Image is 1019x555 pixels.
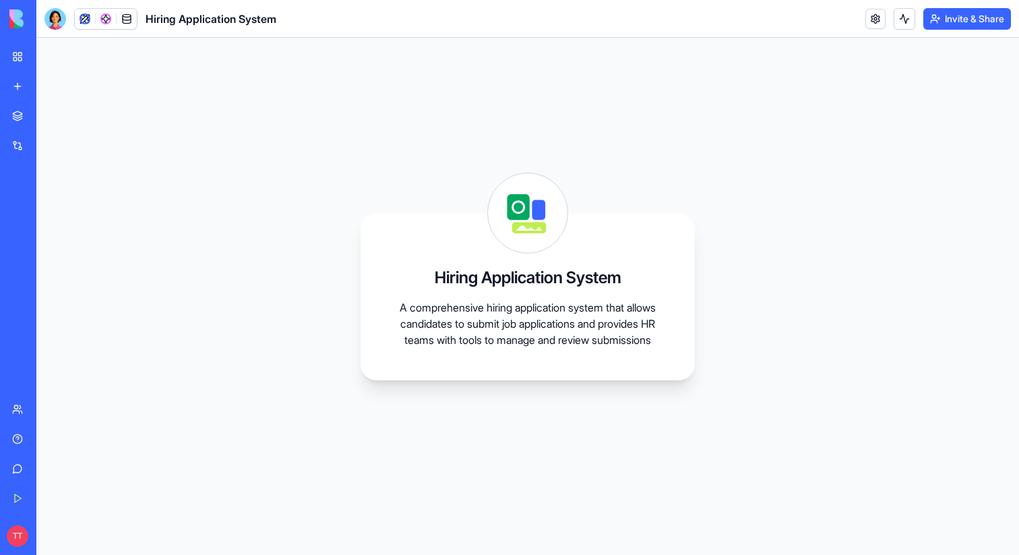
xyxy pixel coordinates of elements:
[7,525,28,547] span: TT
[9,9,93,28] img: logo
[923,8,1011,30] button: Invite & Share
[146,11,276,27] span: Hiring Application System
[435,267,621,289] h3: Hiring Application System
[393,299,662,348] p: A comprehensive hiring application system that allows candidates to submit job applications and p...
